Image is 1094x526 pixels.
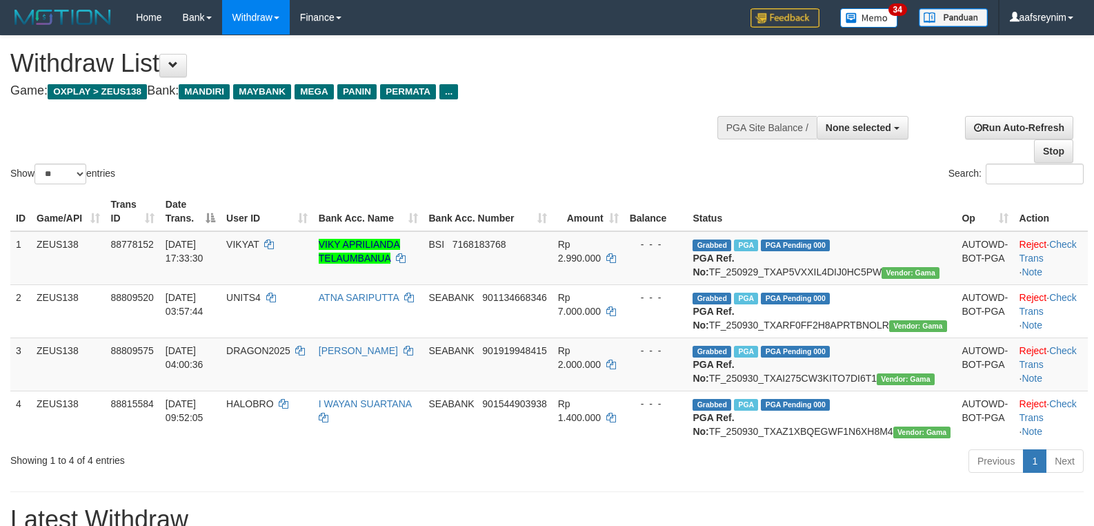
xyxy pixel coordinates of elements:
[179,84,230,99] span: MANDIRI
[986,164,1084,184] input: Search:
[337,84,377,99] span: PANIN
[965,116,1073,139] a: Run Auto-Refresh
[1020,345,1077,370] a: Check Trans
[319,239,400,264] a: VIKY APRILIANDA TELAUMBANUA
[968,449,1024,473] a: Previous
[687,192,956,231] th: Status
[10,84,715,98] h4: Game: Bank:
[693,293,731,304] span: Grabbed
[553,192,624,231] th: Amount: activate to sort column ascending
[482,292,546,303] span: Copy 901134668346 to clipboard
[226,345,290,356] span: DRAGON2025
[1014,192,1088,231] th: Action
[956,284,1013,338] td: AUTOWD-BOT-PGA
[1020,398,1047,409] a: Reject
[919,8,988,27] img: panduan.png
[226,239,259,250] span: VIKYAT
[482,345,546,356] span: Copy 901919948415 to clipboard
[693,346,731,358] span: Grabbed
[10,338,31,391] td: 3
[750,8,819,28] img: Feedback.jpg
[48,84,147,99] span: OXPLAY > ZEUS138
[558,292,601,317] span: Rp 7.000.000
[1014,284,1088,338] td: · ·
[424,192,553,231] th: Bank Acc. Number: activate to sort column ascending
[221,192,313,231] th: User ID: activate to sort column ascending
[558,345,601,370] span: Rp 2.000.000
[1046,449,1084,473] a: Next
[106,192,160,231] th: Trans ID: activate to sort column ascending
[734,346,758,358] span: Marked by aafkaynarin
[31,284,106,338] td: ZEUS138
[1014,231,1088,285] td: · ·
[877,373,935,385] span: Vendor URL: https://trx31.1velocity.biz
[761,240,830,251] span: PGA Pending
[10,7,115,28] img: MOTION_logo.png
[687,391,956,444] td: TF_250930_TXAZ1XBQEGWF1N6XH8M4
[439,84,458,99] span: ...
[226,398,273,409] span: HALOBRO
[893,427,951,438] span: Vendor URL: https://trx31.1velocity.biz
[1020,239,1047,250] a: Reject
[889,320,947,332] span: Vendor URL: https://trx31.1velocity.biz
[1022,320,1042,331] a: Note
[429,398,475,409] span: SEABANK
[693,306,734,331] b: PGA Ref. No:
[734,399,758,411] span: Marked by aafchomsokheang
[482,398,546,409] span: Copy 901544903938 to clipboard
[31,231,106,285] td: ZEUS138
[1020,345,1047,356] a: Reject
[226,292,261,303] span: UNITS4
[630,397,682,411] div: - - -
[956,231,1013,285] td: AUTOWD-BOT-PGA
[295,84,334,99] span: MEGA
[319,345,398,356] a: [PERSON_NAME]
[693,253,734,277] b: PGA Ref. No:
[380,84,436,99] span: PERMATA
[10,448,446,467] div: Showing 1 to 4 of 4 entries
[10,50,715,77] h1: Withdraw List
[888,3,907,16] span: 34
[687,231,956,285] td: TF_250929_TXAP5VXXIL4DIJ0HC5PW
[687,284,956,338] td: TF_250930_TXARF0FF2H8APRTBNOLR
[1020,292,1077,317] a: Check Trans
[956,338,1013,391] td: AUTOWD-BOT-PGA
[319,398,412,409] a: I WAYAN SUARTANA
[693,412,734,437] b: PGA Ref. No:
[624,192,688,231] th: Balance
[319,292,399,303] a: ATNA SARIPUTTA
[1022,373,1042,384] a: Note
[10,284,31,338] td: 2
[111,398,154,409] span: 88815584
[693,399,731,411] span: Grabbed
[111,292,154,303] span: 88809520
[558,398,601,423] span: Rp 1.400.000
[761,399,830,411] span: PGA Pending
[826,122,891,133] span: None selected
[31,391,106,444] td: ZEUS138
[31,192,106,231] th: Game/API: activate to sort column ascending
[166,239,203,264] span: [DATE] 17:33:30
[840,8,898,28] img: Button%20Memo.svg
[10,164,115,184] label: Show entries
[761,293,830,304] span: PGA Pending
[10,391,31,444] td: 4
[10,192,31,231] th: ID
[1022,266,1042,277] a: Note
[34,164,86,184] select: Showentries
[1014,391,1088,444] td: · ·
[761,346,830,358] span: PGA Pending
[1022,426,1042,437] a: Note
[1020,398,1077,423] a: Check Trans
[630,237,682,251] div: - - -
[111,345,154,356] span: 88809575
[31,338,106,391] td: ZEUS138
[882,267,939,279] span: Vendor URL: https://trx31.1velocity.biz
[734,240,758,251] span: Marked by aafchomsokheang
[630,291,682,304] div: - - -
[1020,239,1077,264] a: Check Trans
[817,116,908,139] button: None selected
[233,84,291,99] span: MAYBANK
[166,292,203,317] span: [DATE] 03:57:44
[1034,139,1073,163] a: Stop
